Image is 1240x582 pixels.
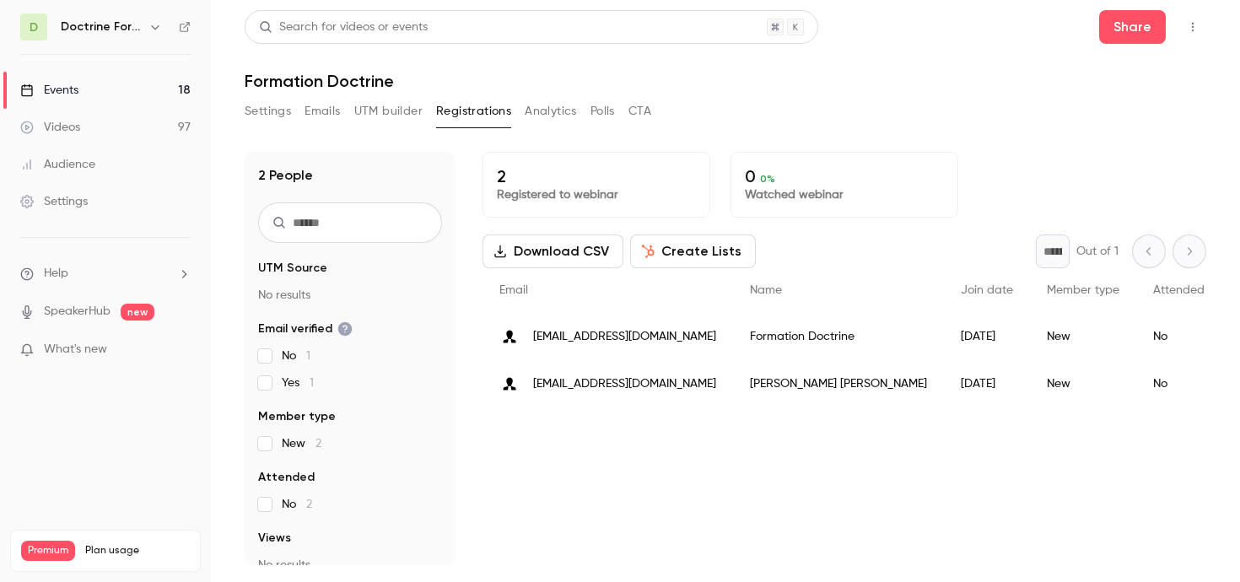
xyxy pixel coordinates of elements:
[20,119,80,136] div: Videos
[1136,313,1221,360] div: No
[628,98,651,125] button: CTA
[170,342,191,358] iframe: Noticeable Trigger
[961,284,1013,296] span: Join date
[483,234,623,268] button: Download CSV
[497,186,696,203] p: Registered to webinar
[258,557,442,574] p: No results
[245,98,291,125] button: Settings
[20,265,191,283] li: help-dropdown-opener
[533,375,716,393] span: [EMAIL_ADDRESS][DOMAIN_NAME]
[1030,360,1136,407] div: New
[282,496,312,513] span: No
[20,193,88,210] div: Settings
[282,375,314,391] span: Yes
[20,156,95,173] div: Audience
[944,360,1030,407] div: [DATE]
[258,321,353,337] span: Email verified
[259,19,428,36] div: Search for videos or events
[258,287,442,304] p: No results
[282,435,321,452] span: New
[499,374,520,394] img: tcj-cotet.com
[499,284,528,296] span: Email
[745,166,944,186] p: 0
[525,98,577,125] button: Analytics
[1153,284,1205,296] span: Attended
[745,186,944,203] p: Watched webinar
[354,98,423,125] button: UTM builder
[258,260,327,277] span: UTM Source
[533,328,716,346] span: [EMAIL_ADDRESS][DOMAIN_NAME]
[733,313,944,360] div: Formation Doctrine
[436,98,511,125] button: Registrations
[282,348,310,364] span: No
[44,265,68,283] span: Help
[121,304,154,321] span: new
[44,341,107,358] span: What's new
[44,303,111,321] a: SpeakerHub
[310,377,314,389] span: 1
[315,438,321,450] span: 2
[306,498,312,510] span: 2
[1076,243,1119,260] p: Out of 1
[20,82,78,99] div: Events
[497,166,696,186] p: 2
[258,165,313,186] h1: 2 People
[733,360,944,407] div: [PERSON_NAME] [PERSON_NAME]
[245,71,1206,91] h1: Formation Doctrine
[305,98,340,125] button: Emails
[760,173,775,185] span: 0 %
[944,313,1030,360] div: [DATE]
[21,541,75,561] span: Premium
[750,284,782,296] span: Name
[258,408,336,425] span: Member type
[1030,313,1136,360] div: New
[258,469,315,486] span: Attended
[590,98,615,125] button: Polls
[61,19,142,35] h6: Doctrine Formation Avocats
[258,530,291,547] span: Views
[1047,284,1119,296] span: Member type
[30,19,38,36] span: D
[306,350,310,362] span: 1
[85,544,190,558] span: Plan usage
[630,234,756,268] button: Create Lists
[1136,360,1221,407] div: No
[1099,10,1166,44] button: Share
[499,326,520,347] img: tcj-cotet.com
